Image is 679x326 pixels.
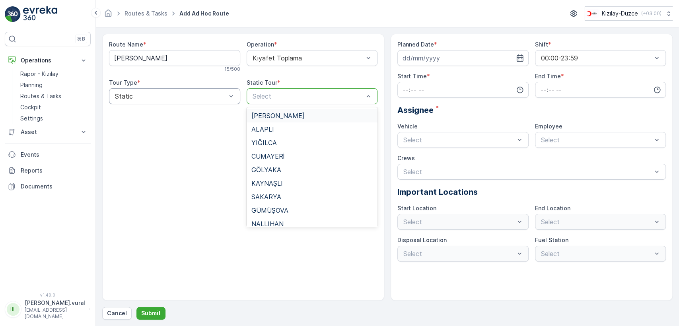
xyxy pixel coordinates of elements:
[17,91,91,102] a: Routes & Tasks
[125,10,167,17] a: Routes & Tasks
[247,79,277,86] label: Static Tour
[7,303,19,316] div: HH
[397,41,434,48] label: Planned Date
[397,123,418,130] label: Vehicle
[25,307,85,320] p: [EMAIL_ADDRESS][DOMAIN_NAME]
[20,92,61,100] p: Routes & Tasks
[251,193,281,200] span: SAKARYA
[17,68,91,80] a: Rapor - Kızılay
[541,135,652,145] p: Select
[21,128,75,136] p: Asset
[5,52,91,68] button: Operations
[109,79,137,86] label: Tour Type
[77,36,85,42] p: ⌘B
[107,309,127,317] p: Cancel
[21,151,88,159] p: Events
[5,299,91,320] button: HH[PERSON_NAME].vural[EMAIL_ADDRESS][DOMAIN_NAME]
[20,70,58,78] p: Rapor - Kızılay
[397,73,427,80] label: Start Time
[535,237,568,243] label: Fuel Station
[5,6,21,22] img: logo
[224,66,240,72] p: 15 / 500
[251,139,277,146] span: YIĞILCA
[535,205,570,212] label: End Location
[397,50,529,66] input: dd/mm/yyyy
[17,113,91,124] a: Settings
[136,307,165,320] button: Submit
[397,104,434,116] span: Assignee
[5,179,91,194] a: Documents
[253,91,364,101] p: Select
[5,124,91,140] button: Asset
[251,112,305,119] span: [PERSON_NAME]
[5,147,91,163] a: Events
[535,73,561,80] label: End Time
[251,166,281,173] span: GÖLYAKA
[602,10,638,17] p: Kızılay-Düzce
[251,153,284,160] span: CUMAYERİ
[247,41,274,48] label: Operation
[21,56,75,64] p: Operations
[535,123,562,130] label: Employee
[403,135,515,145] p: Select
[641,10,661,17] p: ( +03:00 )
[5,163,91,179] a: Reports
[5,293,91,297] span: v 1.49.0
[20,103,41,111] p: Cockpit
[397,237,447,243] label: Disposal Location
[585,6,673,21] button: Kızılay-Düzce(+03:00)
[17,102,91,113] a: Cockpit
[251,220,284,227] span: NALLIHAN
[102,307,132,320] button: Cancel
[21,182,88,190] p: Documents
[397,155,415,161] label: Crews
[403,167,652,177] p: Select
[17,80,91,91] a: Planning
[251,180,283,187] span: KAYNAŞLI
[25,299,85,307] p: [PERSON_NAME].vural
[20,81,43,89] p: Planning
[585,9,599,18] img: download_svj7U3e.png
[109,41,143,48] label: Route Name
[20,114,43,122] p: Settings
[535,41,548,48] label: Shift
[23,6,57,22] img: logo_light-DOdMpM7g.png
[21,167,88,175] p: Reports
[141,309,161,317] p: Submit
[104,12,113,19] a: Homepage
[397,205,436,212] label: Start Location
[251,126,274,133] span: ALAPLI
[251,207,288,214] span: GÜMÜŞOVA
[397,186,666,198] p: Important Locations
[178,10,231,17] span: Add Ad Hoc Route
